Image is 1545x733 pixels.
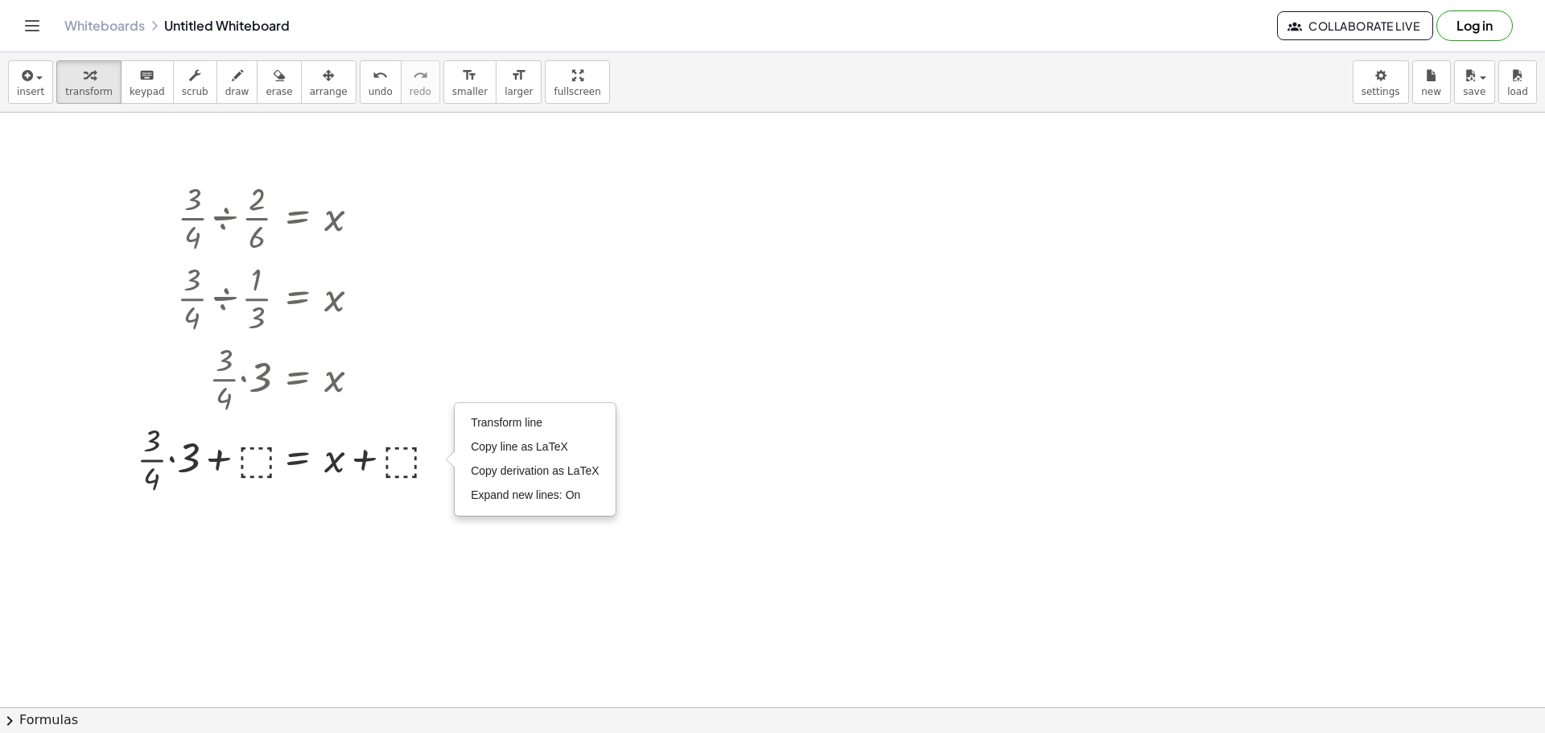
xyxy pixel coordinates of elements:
[64,18,145,34] a: Whiteboards
[1353,60,1409,104] button: settings
[1454,60,1495,104] button: save
[471,440,568,453] span: Copy line as LaTeX
[216,60,258,104] button: draw
[266,86,292,97] span: erase
[496,60,542,104] button: format_sizelarger
[225,86,249,97] span: draw
[401,60,440,104] button: redoredo
[182,86,208,97] span: scrub
[443,60,496,104] button: format_sizesmaller
[1362,86,1400,97] span: settings
[373,66,388,85] i: undo
[505,86,533,97] span: larger
[257,60,301,104] button: erase
[1463,86,1485,97] span: save
[452,86,488,97] span: smaller
[130,86,165,97] span: keypad
[1277,11,1433,40] button: Collaborate Live
[310,86,348,97] span: arrange
[554,86,600,97] span: fullscreen
[139,66,154,85] i: keyboard
[471,416,542,429] span: Transform line
[301,60,356,104] button: arrange
[545,60,609,104] button: fullscreen
[410,86,431,97] span: redo
[56,60,122,104] button: transform
[1436,10,1513,41] button: Log in
[1412,60,1451,104] button: new
[471,488,580,501] span: Expand new lines: On
[8,60,53,104] button: insert
[413,66,428,85] i: redo
[360,60,402,104] button: undoundo
[471,464,599,477] span: Copy derivation as LaTeX
[369,86,393,97] span: undo
[1507,86,1528,97] span: load
[19,13,45,39] button: Toggle navigation
[1291,19,1419,33] span: Collaborate Live
[1421,86,1441,97] span: new
[173,60,217,104] button: scrub
[65,86,113,97] span: transform
[511,66,526,85] i: format_size
[462,66,477,85] i: format_size
[1498,60,1537,104] button: load
[121,60,174,104] button: keyboardkeypad
[17,86,44,97] span: insert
